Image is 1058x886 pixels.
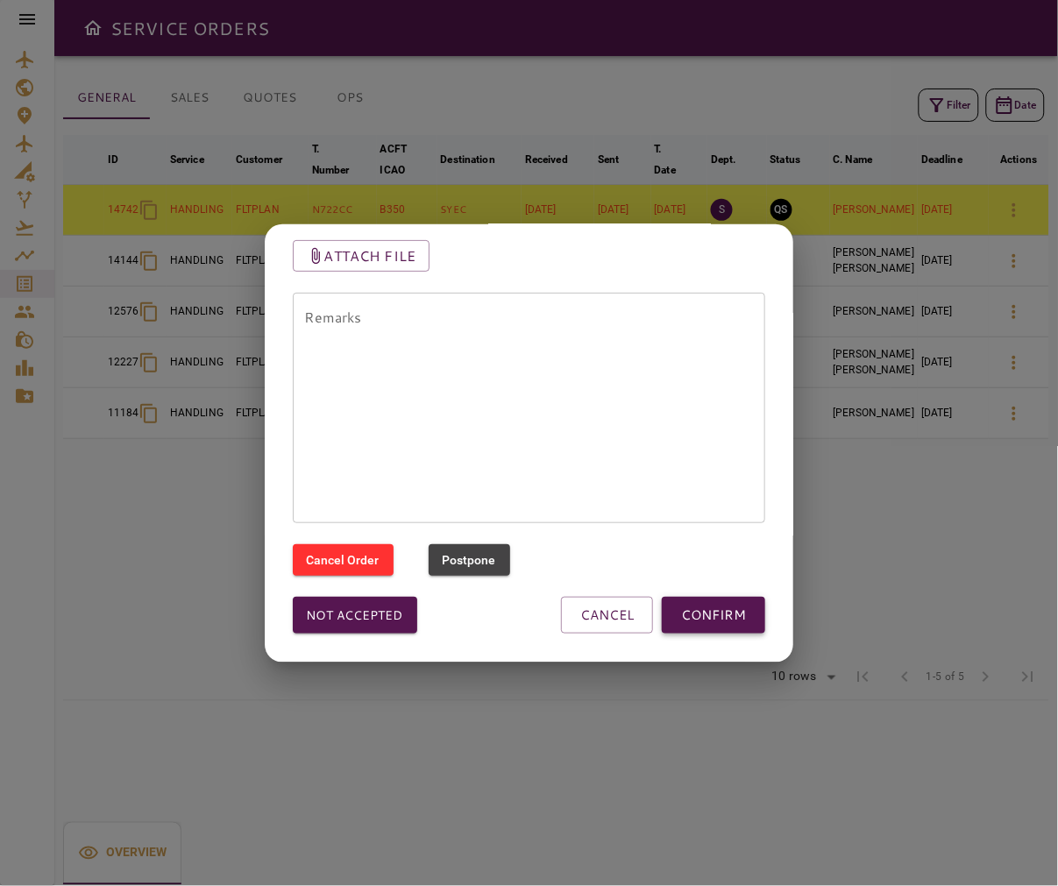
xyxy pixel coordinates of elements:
[293,544,394,577] button: Cancel Order
[293,597,417,634] button: Not accepted
[662,597,765,634] button: CONFIRM
[293,240,430,272] button: Attach file
[429,544,510,577] button: Postpone
[324,245,416,266] p: Attach file
[561,597,653,634] button: CANCEL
